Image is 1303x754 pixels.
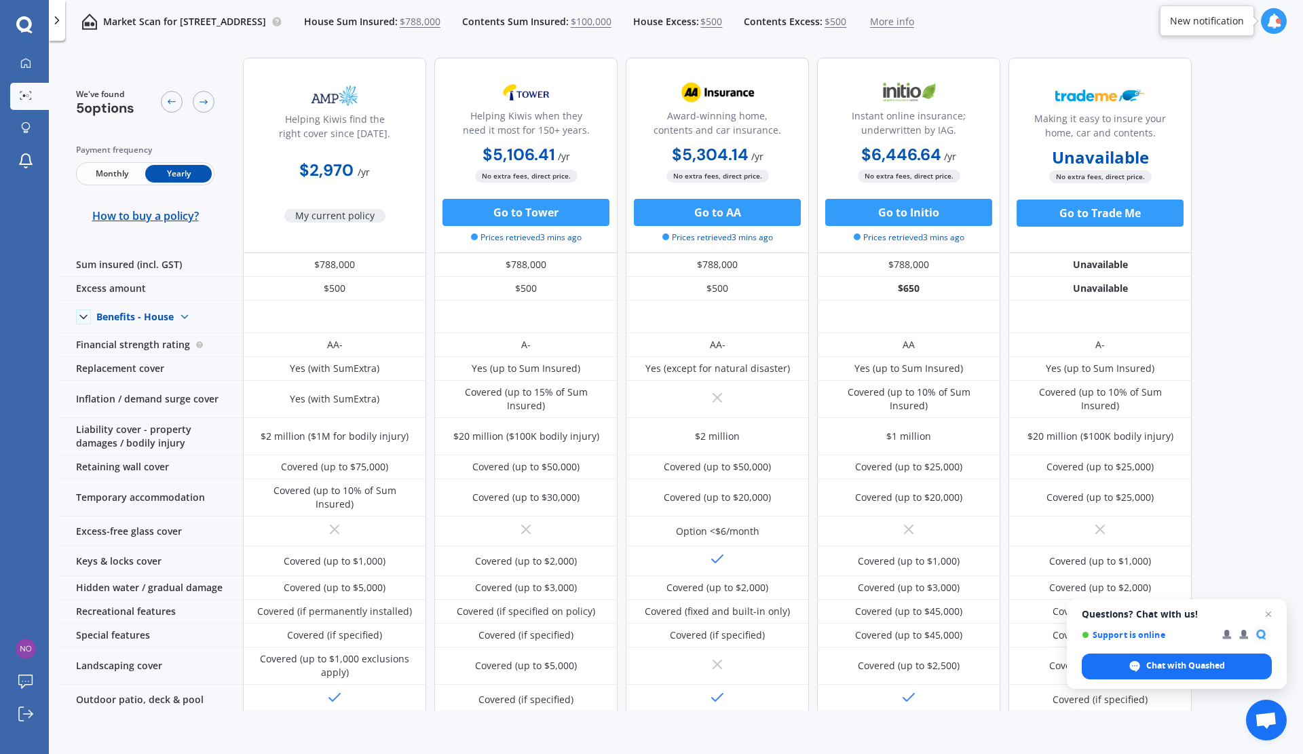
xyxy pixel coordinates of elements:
div: $1 million [886,430,931,443]
span: We've found [76,88,134,100]
b: $6,446.64 [861,144,941,165]
span: Chat with Quashed [1146,660,1225,672]
div: $500 [626,277,809,301]
div: AA [903,338,915,352]
div: Option <$6/month [676,525,759,538]
img: Initio.webp [864,75,953,109]
div: AA- [710,338,725,352]
span: $500 [700,15,722,29]
div: Covered (if permanently installed) [257,605,412,618]
div: Yes (up to Sum Insured) [1046,362,1154,375]
div: $2 million [695,430,740,443]
div: Covered (up to $3,000) [475,581,577,595]
div: Covered (up to 15% of Sum Insured) [445,385,607,413]
img: Tower.webp [481,75,571,109]
div: $20 million ($100K bodily injury) [453,430,599,443]
div: Hidden water / gradual damage [60,576,243,600]
div: Liability cover - property damages / bodily injury [60,418,243,455]
div: Covered (up to $25,000) [855,460,962,474]
span: No extra fees, direct price. [858,170,960,183]
b: Unavailable [1052,151,1149,164]
div: Covered (up to $50,000) [472,460,580,474]
div: Covered (if specified) [1053,628,1148,642]
div: Helping Kiwis when they need it most for 150+ years. [446,109,606,143]
div: Covered (up to $5,000) [475,659,577,673]
span: Monthly [79,165,145,183]
div: Covered (up to $75,000) [281,460,388,474]
div: Covered (up to $30,000) [472,491,580,504]
div: Financial strength rating [60,333,243,357]
div: Covered (if specified) [1053,693,1148,706]
div: Covered (up to $45,000) [855,628,962,642]
div: Yes (except for natural disaster) [645,362,790,375]
div: Open chat [1246,700,1287,740]
div: $788,000 [626,253,809,277]
div: Covered (fixed and built-in only) [645,605,790,618]
div: Unavailable [1008,277,1192,301]
div: Covered (up to $3,000) [858,581,960,595]
div: Yes (up to Sum Insured) [472,362,580,375]
div: $500 [434,277,618,301]
span: / yr [558,150,570,163]
img: Trademe.webp [1055,78,1145,112]
div: Covered (up to $25,000) [1046,491,1154,504]
div: Keys & locks cover [60,546,243,576]
div: Temporary accommodation [60,479,243,516]
span: / yr [358,166,370,178]
div: Payment frequency [76,143,214,157]
div: Inflation / demand surge cover [60,381,243,418]
div: Covered (up to $45,000) [855,605,962,618]
b: $5,106.41 [483,144,555,165]
b: $2,970 [299,159,354,181]
div: Covered (up to $1,000 exclusions apply) [253,652,416,679]
div: $500 [243,277,426,301]
span: / yr [944,150,956,163]
div: Covered (up to $2,000) [666,581,768,595]
b: $5,304.14 [672,144,749,165]
span: $500 [825,15,846,29]
div: A- [1095,338,1105,352]
span: No extra fees, direct price. [475,170,578,183]
div: Covered (up to 10% of Sum Insured) [827,385,990,413]
div: Yes (with SumExtra) [290,362,379,375]
div: Chat with Quashed [1082,654,1272,679]
div: Replacement cover [60,357,243,381]
div: Covered (up to 10% of Sum Insured) [253,484,416,511]
div: Outdoor patio, deck & pool [60,685,243,715]
span: Contents Excess: [744,15,823,29]
div: $20 million ($100K bodily injury) [1027,430,1173,443]
span: $100,000 [571,15,611,29]
div: Excess-free glass cover [60,516,243,546]
div: New notification [1170,14,1244,28]
span: Close chat [1260,606,1277,622]
span: House Excess: [633,15,699,29]
div: Special features [60,624,243,647]
div: $788,000 [434,253,618,277]
div: Recreational features [60,600,243,624]
div: Benefits - House [96,311,174,323]
span: No extra fees, direct price. [666,170,769,183]
p: Market Scan for [STREET_ADDRESS] [103,15,266,29]
span: Support is online [1082,630,1213,640]
span: Prices retrieved 3 mins ago [662,231,773,244]
div: Covered (if specified) [670,628,765,642]
div: Retaining wall cover [60,455,243,479]
div: Yes (with SumExtra) [290,392,379,406]
div: $788,000 [243,253,426,277]
div: Covered (up to $5,000) [284,581,385,595]
span: Prices retrieved 3 mins ago [854,231,964,244]
div: $650 [817,277,1000,301]
span: Questions? Chat with us! [1082,609,1272,620]
div: $788,000 [817,253,1000,277]
span: No extra fees, direct price. [1049,170,1152,183]
span: House Sum Insured: [304,15,398,29]
span: / yr [751,150,763,163]
img: Benefit content down [174,306,195,328]
div: Instant online insurance; underwritten by IAG. [829,109,989,143]
div: Excess amount [60,277,243,301]
div: Covered (up to $1,000) [1049,554,1151,568]
div: Covered (if specified) [478,628,573,642]
img: ba2f8963dafc816237ade7b4657e5318 [16,639,36,659]
img: home-and-contents.b802091223b8502ef2dd.svg [81,14,98,30]
span: 5 options [76,99,134,117]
